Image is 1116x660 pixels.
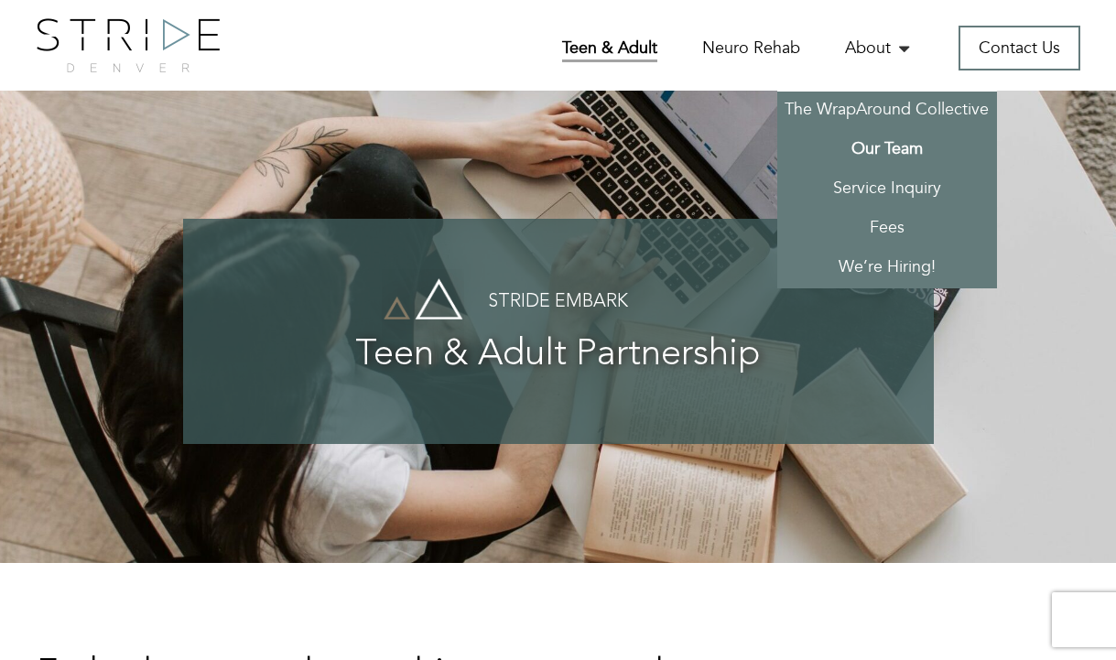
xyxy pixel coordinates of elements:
a: Fees [777,210,997,249]
a: Neuro Rehab [702,37,800,60]
a: We’re Hiring! [777,249,997,288]
a: Our Team [777,131,997,170]
a: The WrapAround Collective [777,92,997,131]
a: About [845,37,914,60]
a: Service Inquiry [777,170,997,210]
a: Contact Us [959,26,1080,70]
img: logo.png [37,18,220,72]
h3: Teen & Adult Partnership [220,335,897,375]
a: Teen & Adult [562,37,657,62]
h4: Stride Embark [220,292,897,312]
